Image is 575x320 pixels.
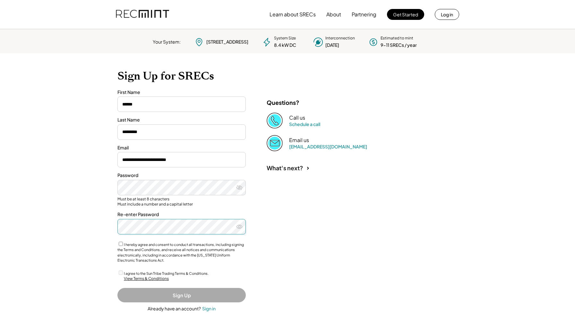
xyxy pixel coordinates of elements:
div: Estimated to mint [381,36,413,41]
div: Interconnection [325,36,355,41]
div: Questions? [267,99,299,106]
div: Last Name [117,117,246,123]
img: Email%202%403x.png [267,135,283,151]
div: Email us [289,137,309,144]
div: [STREET_ADDRESS] [206,39,248,45]
a: Schedule a call [289,121,320,127]
div: [DATE] [325,42,339,48]
div: Re-enter Password [117,211,246,218]
button: Sign Up [117,288,246,302]
div: Sign in [202,306,216,311]
div: Email [117,145,246,151]
label: I hereby agree and consent to conduct all transactions, including signing the Terms and Condition... [117,242,244,263]
button: Log in [435,9,459,20]
img: recmint-logotype%403x.png [116,4,169,25]
div: What's next? [267,164,303,172]
div: First Name [117,89,246,96]
div: Password [117,172,246,179]
div: Call us [289,114,305,121]
div: Already have an account? [148,306,201,312]
div: 8.4 kW DC [274,42,296,48]
h1: Sign Up for SRECs [117,69,458,83]
label: I agree to the Sun Tribe Trading Terms & Conditions. [124,271,209,275]
div: Your System: [153,39,181,45]
img: Phone%20copy%403x.png [267,113,283,129]
button: Partnering [352,8,376,21]
div: 9-11 SRECs / year [381,42,417,48]
button: About [326,8,341,21]
div: System Size [274,36,296,41]
button: Get Started [387,9,424,20]
div: Must be at least 8 characters Must include a number and a capital letter [117,197,246,206]
a: [EMAIL_ADDRESS][DOMAIN_NAME] [289,144,367,149]
button: Learn about SRECs [270,8,316,21]
div: View Terms & Conditions [124,276,169,282]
